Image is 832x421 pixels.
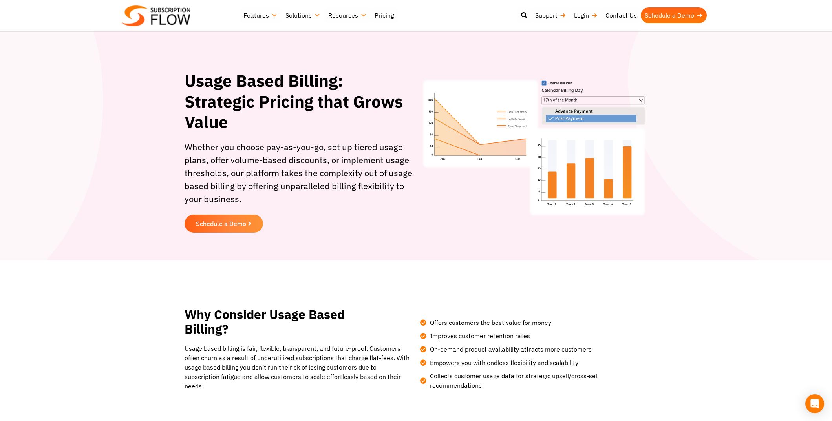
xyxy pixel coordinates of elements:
[185,307,390,336] h2: Why Consider Usage Based Billing?
[420,77,648,218] img: Usage Based Billing banner
[570,7,602,23] a: Login
[428,371,648,390] span: Collects customer usage data for strategic upsell/cross-sell recommendations
[122,5,190,26] img: Subscriptionflow
[282,7,324,23] a: Solutions
[428,358,578,367] span: Empowers you with endless flexibility and scalability
[641,7,707,23] a: Schedule a Demo
[602,7,641,23] a: Contact Us
[185,71,412,133] h1: Usage Based Billing: Strategic Pricing that Grows Value
[185,344,410,390] span: Usage based billing is fair, flexible, transparent, and future-proof. Customers often churn as a ...
[185,140,412,205] p: Whether you choose pay-as-you-go, set up tiered usage plans, offer volume-based discounts, or imp...
[805,394,824,413] div: Open Intercom Messenger
[428,331,530,341] span: Improves customer retention rates
[428,318,551,327] span: Offers customers the best value for money
[196,221,246,227] span: Schedule a Demo
[428,344,592,354] span: On-demand product availability attracts more customers
[531,7,570,23] a: Support
[240,7,282,23] a: Features
[371,7,398,23] a: Pricing
[185,215,263,233] a: Schedule a Demo
[324,7,371,23] a: Resources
